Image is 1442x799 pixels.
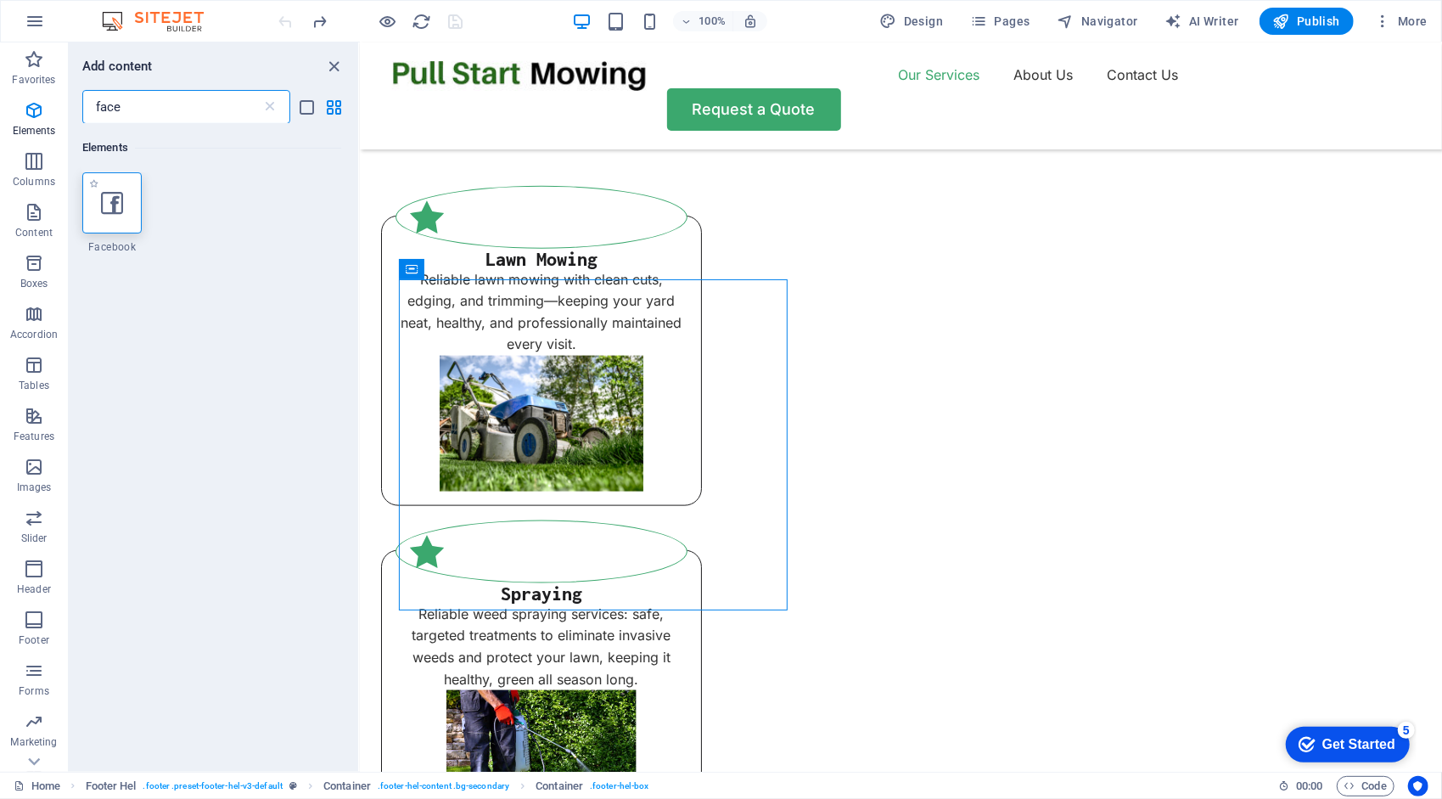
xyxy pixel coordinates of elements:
[1408,776,1428,796] button: Usercentrics
[289,781,297,791] i: This element is a customizable preset
[14,8,137,44] div: Get Started 5 items remaining, 0% complete
[19,684,49,698] p: Forms
[324,97,345,117] button: grid-view
[82,56,153,76] h6: Add content
[1374,13,1428,30] span: More
[20,277,48,290] p: Boxes
[98,11,225,31] img: Editor Logo
[89,179,98,188] span: Add to favorites
[10,735,57,749] p: Marketing
[699,11,726,31] h6: 100%
[82,90,261,124] input: Search
[14,776,60,796] a: Click to cancel selection. Double-click to open Pages
[323,776,371,796] span: Click to select. Double-click to edit
[13,175,55,188] p: Columns
[12,73,55,87] p: Favorites
[1058,13,1138,30] span: Navigator
[14,430,54,443] p: Features
[143,776,283,796] span: . footer .preset-footer-hel-v3-default
[10,328,58,341] p: Accordion
[378,776,509,796] span: . footer-hel-content .bg-secondary
[86,776,137,796] span: Click to select. Double-click to edit
[873,8,951,35] div: Design (Ctrl+Alt+Y)
[21,532,48,545] p: Slider
[1165,13,1239,30] span: AI Writer
[17,582,51,596] p: Header
[1051,8,1145,35] button: Navigator
[963,8,1036,35] button: Pages
[1260,8,1354,35] button: Publish
[1278,776,1323,796] h6: Session time
[82,240,142,254] span: Facebook
[15,226,53,239] p: Content
[412,12,432,31] i: Reload page
[311,12,330,31] i: Redo: Add element (Ctrl+Y, ⌘+Y)
[880,13,944,30] span: Design
[19,379,49,392] p: Tables
[590,776,648,796] span: . footer-hel-box
[324,56,345,76] button: close panel
[13,124,56,138] p: Elements
[1308,779,1310,792] span: :
[743,14,758,29] i: On resize automatically adjust zoom level to fit chosen device.
[1159,8,1246,35] button: AI Writer
[1273,13,1340,30] span: Publish
[310,11,330,31] button: redo
[412,11,432,31] button: reload
[126,3,143,20] div: 5
[1367,8,1434,35] button: More
[86,776,649,796] nav: breadcrumb
[673,11,733,31] button: 100%
[19,633,49,647] p: Footer
[536,776,583,796] span: Click to select. Double-click to edit
[378,11,398,31] button: Click here to leave preview mode and continue editing
[82,138,341,158] h6: Elements
[82,172,142,254] div: Facebook
[297,97,317,117] button: list-view
[50,19,123,34] div: Get Started
[17,481,52,494] p: Images
[1296,776,1322,796] span: 00 00
[1337,776,1394,796] button: Code
[970,13,1030,30] span: Pages
[1344,776,1387,796] span: Code
[873,8,951,35] button: Design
